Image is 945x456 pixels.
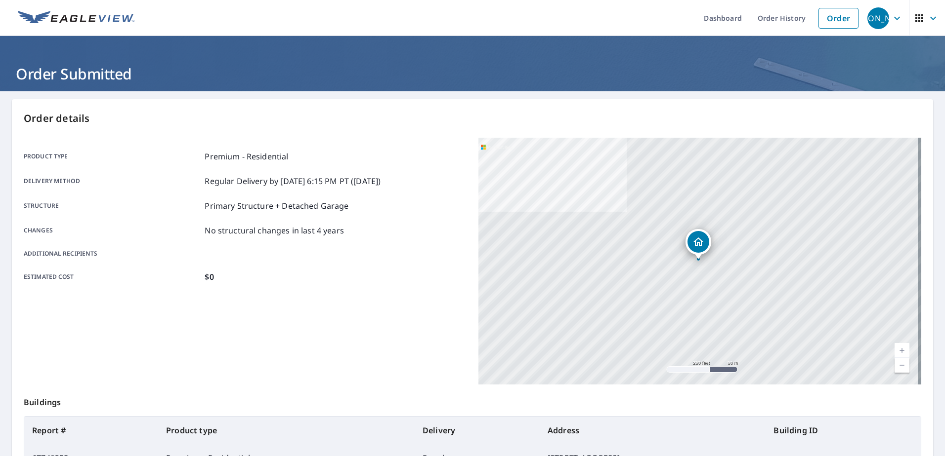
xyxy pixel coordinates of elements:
[867,7,889,29] div: [PERSON_NAME]
[540,417,766,444] th: Address
[24,271,201,283] p: Estimated cost
[24,175,201,187] p: Delivery method
[18,11,134,26] img: EV Logo
[766,417,921,444] th: Building ID
[205,200,348,212] p: Primary Structure + Detached Garage
[24,225,201,236] p: Changes
[24,151,201,162] p: Product type
[24,249,201,258] p: Additional recipients
[205,271,214,283] p: $0
[895,358,909,373] a: Current Level 17, Zoom Out
[205,175,381,187] p: Regular Delivery by [DATE] 6:15 PM PT ([DATE])
[158,417,415,444] th: Product type
[24,417,158,444] th: Report #
[895,343,909,358] a: Current Level 17, Zoom In
[818,8,859,29] a: Order
[415,417,540,444] th: Delivery
[205,225,344,236] p: No structural changes in last 4 years
[686,229,711,260] div: Dropped pin, building 1, Residential property, 170 Fallbrook St Carbondale, PA 18407
[205,151,288,162] p: Premium - Residential
[24,384,921,416] p: Buildings
[24,200,201,212] p: Structure
[24,111,921,126] p: Order details
[12,64,933,84] h1: Order Submitted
